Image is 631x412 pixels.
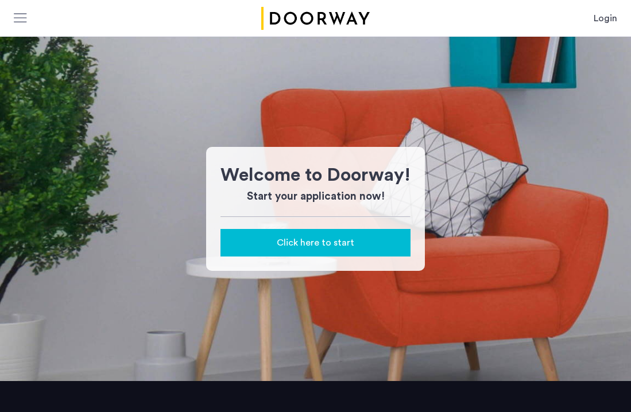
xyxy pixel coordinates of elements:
[220,229,411,256] button: button
[260,7,372,30] img: logo
[594,11,617,25] a: Login
[220,161,411,189] h1: Welcome to Doorway!
[220,189,411,205] h3: Start your application now!
[260,7,372,30] a: Cazamio Logo
[277,236,354,250] span: Click here to start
